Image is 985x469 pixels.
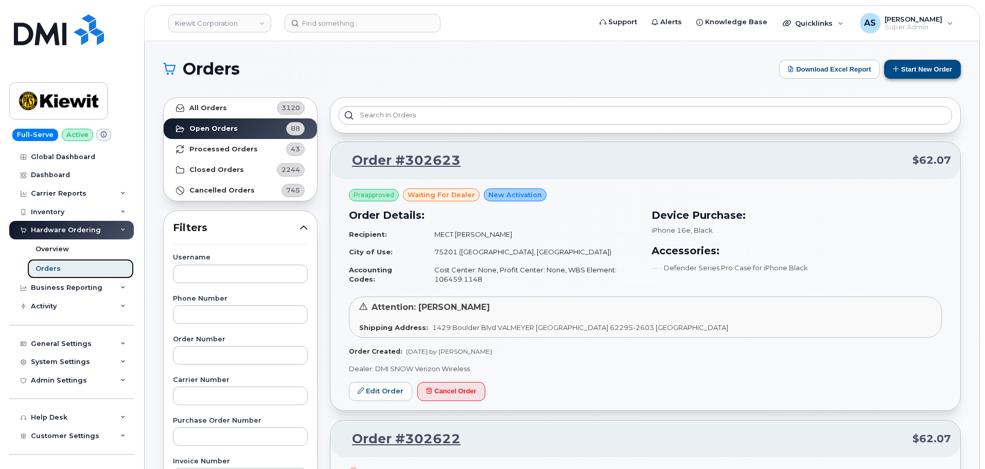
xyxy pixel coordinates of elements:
[432,323,728,332] span: 1429 Boulder Blvd VALMEYER [GEOGRAPHIC_DATA] 62295-2603 [GEOGRAPHIC_DATA]
[691,226,713,234] span: , Black
[417,382,485,401] button: Cancel Order
[173,418,308,424] label: Purchase Order Number
[189,166,244,174] strong: Closed Orders
[359,323,428,332] strong: Shipping Address:
[488,190,542,200] span: New Activation
[291,144,300,154] span: 43
[372,302,490,312] span: Attention: [PERSON_NAME]
[425,261,639,288] td: Cost Center: None, Profit Center: None, WBS Element: 106459.1148
[406,348,492,355] span: [DATE] by [PERSON_NAME]
[291,124,300,133] span: 88
[425,243,639,261] td: 75201 ([GEOGRAPHIC_DATA], [GEOGRAPHIC_DATA])
[652,263,942,273] li: Defender Series Pro Case for iPhone Black
[282,103,300,113] span: 3120
[164,180,317,201] a: Cancelled Orders745
[173,458,308,465] label: Invoice Number
[164,160,317,180] a: Closed Orders2244
[183,61,240,77] span: Orders
[652,243,942,258] h3: Accessories:
[189,186,255,195] strong: Cancelled Orders
[173,336,308,343] label: Order Number
[349,248,393,256] strong: City of Use:
[652,226,691,234] span: iPhone 16e
[349,364,942,374] p: Dealer: DMI SNOW Verizon Wireless
[340,151,461,170] a: Order #302623
[779,60,880,79] button: Download Excel Report
[282,165,300,175] span: 2244
[339,106,952,125] input: Search in orders
[349,382,412,401] a: Edit Order
[884,60,961,79] button: Start New Order
[189,104,227,112] strong: All Orders
[189,145,258,153] strong: Processed Orders
[912,153,951,168] span: $62.07
[164,139,317,160] a: Processed Orders43
[164,118,317,139] a: Open Orders88
[173,220,300,235] span: Filters
[425,225,639,244] td: MECT [PERSON_NAME]
[173,377,308,384] label: Carrier Number
[189,125,238,133] strong: Open Orders
[349,348,402,355] strong: Order Created:
[408,190,475,200] span: waiting for dealer
[349,207,639,223] h3: Order Details:
[349,230,387,238] strong: Recipient:
[354,190,394,200] span: Preapproved
[173,296,308,302] label: Phone Number
[164,98,317,118] a: All Orders3120
[349,266,392,284] strong: Accounting Codes:
[652,207,942,223] h3: Device Purchase:
[173,254,308,261] label: Username
[340,430,461,448] a: Order #302622
[912,431,951,446] span: $62.07
[286,185,300,195] span: 745
[940,424,977,461] iframe: Messenger Launcher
